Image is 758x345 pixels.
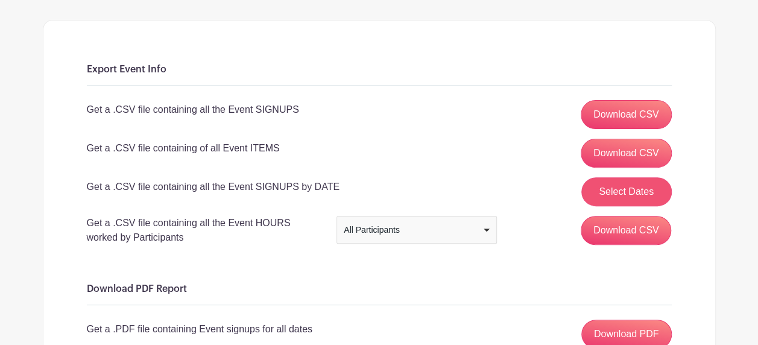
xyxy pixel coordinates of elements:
[87,103,299,117] p: Get a .CSV file containing all the Event SIGNUPS
[87,64,672,75] h6: Export Event Info
[87,216,322,245] p: Get a .CSV file containing all the Event HOURS worked by Participants
[581,139,672,168] a: Download CSV
[581,216,672,245] input: Download CSV
[87,283,672,295] h6: Download PDF Report
[344,224,482,236] div: All Participants
[87,322,312,337] p: Get a .PDF file containing Event signups for all dates
[581,100,672,129] a: Download CSV
[87,180,340,194] p: Get a .CSV file containing all the Event SIGNUPS by DATE
[581,177,672,206] button: Select Dates
[87,141,280,156] p: Get a .CSV file containing of all Event ITEMS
